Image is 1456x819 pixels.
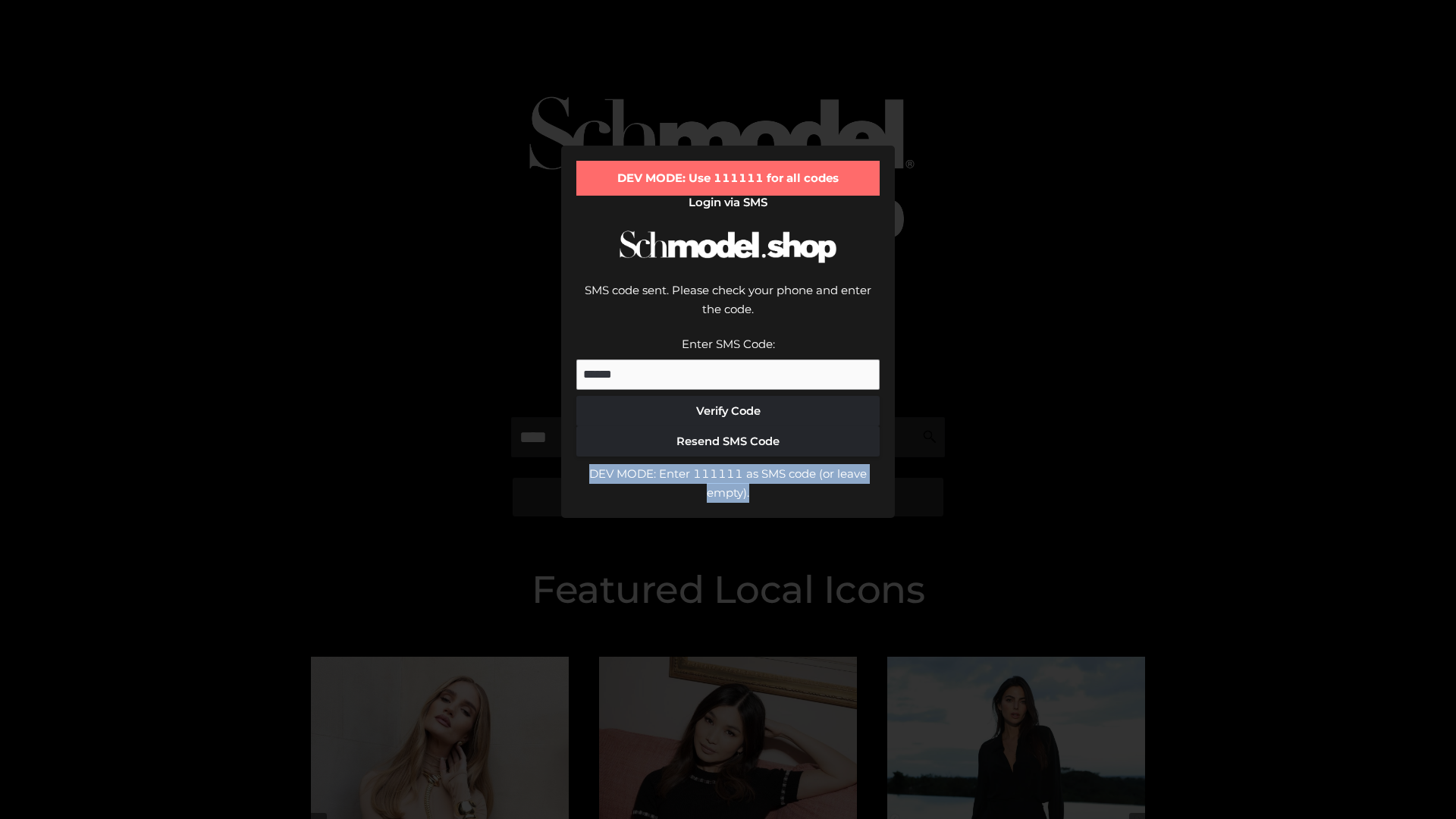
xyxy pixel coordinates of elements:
div: DEV MODE: Use 111111 for all codes [576,161,880,196]
label: Enter SMS Code: [682,337,775,351]
button: Verify Code [576,396,880,426]
button: Resend SMS Code [576,426,880,457]
div: SMS code sent. Please check your phone and enter the code. [576,281,880,334]
h2: Login via SMS [576,196,880,209]
div: DEV MODE: Enter 111111 as SMS code (or leave empty). [576,464,880,503]
img: Schmodel Logo [614,217,842,277]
